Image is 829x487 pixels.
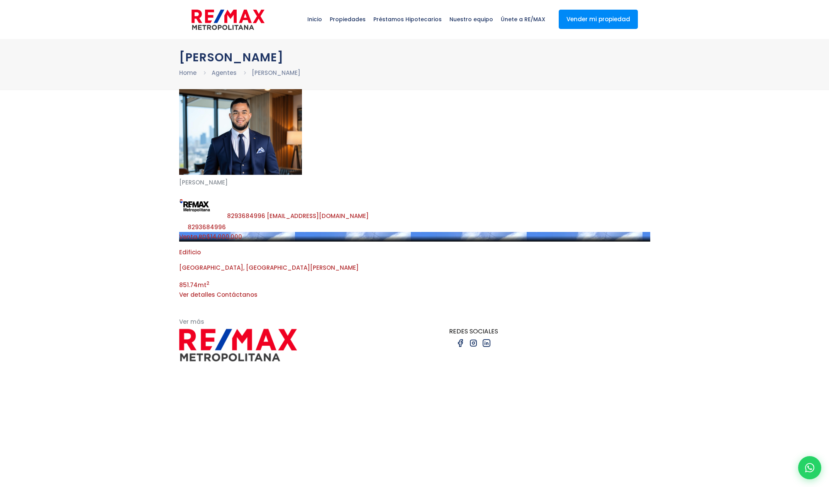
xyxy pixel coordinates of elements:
[212,69,237,77] a: Agentes
[509,428,541,436] a: Version Do
[179,427,650,437] p: Todos los derechos reservados © RE/MAX Metropolitana - Impulsado por
[179,89,302,175] img: Juan Carlos Garcia
[192,8,264,31] img: remax-metropolitana-logo
[217,291,258,299] span: Contáctanos
[497,8,549,31] span: Únete a RE/MAX
[179,326,297,364] img: remax metropolitana logo
[179,281,198,289] span: 851.74
[179,264,359,272] span: [GEOGRAPHIC_DATA], [GEOGRAPHIC_DATA][PERSON_NAME]
[267,212,369,220] a: [EMAIL_ADDRESS][DOMAIN_NAME]
[415,326,532,336] p: REDES SOCIALES
[297,358,415,375] a: Propiedades
[252,69,300,77] a: [PERSON_NAME]
[446,8,497,31] span: Nuestro equipo
[207,280,209,286] sup: 2
[179,318,204,326] span: Ver más
[297,375,415,391] a: Préstamos Hipotecarios
[482,338,491,348] img: linkedin.png
[179,178,650,187] p: [PERSON_NAME]
[297,326,415,336] p: MENÚ
[199,233,242,241] span: RD$
[559,10,638,29] a: Vender mi propiedad
[303,8,326,31] span: Inicio
[469,338,478,348] img: instagram.png
[179,233,197,241] span: Venta
[179,291,215,299] span: Ver detalles
[297,408,415,424] a: Únete a RE/MAX
[532,326,650,355] p: Manténte al tanto de nuestras noticias y novedades del mercado inmobiliario.
[456,338,465,348] img: facebook.png
[179,364,297,421] p: RE/MAX Metropolitana tiene más de 200 Asociados, formando un equipo de inversionistas enfocados e...
[179,69,197,77] a: Home
[210,233,242,241] span: 14,000,000
[179,221,188,229] img: Icono Whatsapp
[179,232,650,299] a: Venta RD$14,000,000 Edificio [GEOGRAPHIC_DATA], [GEOGRAPHIC_DATA][PERSON_NAME] 851.74mt2 Ver deta...
[297,342,415,358] a: Inicio
[179,193,225,218] img: Remax Metropolitana
[370,8,446,31] span: Préstamos Hipotecarios
[326,8,370,31] span: Propiedades
[227,212,265,220] a: 8293684996
[297,391,415,408] a: Nuestro equipo
[179,223,226,231] a: Icono Whatsapp8293684996
[179,247,650,257] p: Edificio
[179,51,650,64] h1: [PERSON_NAME]
[179,281,209,289] span: mt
